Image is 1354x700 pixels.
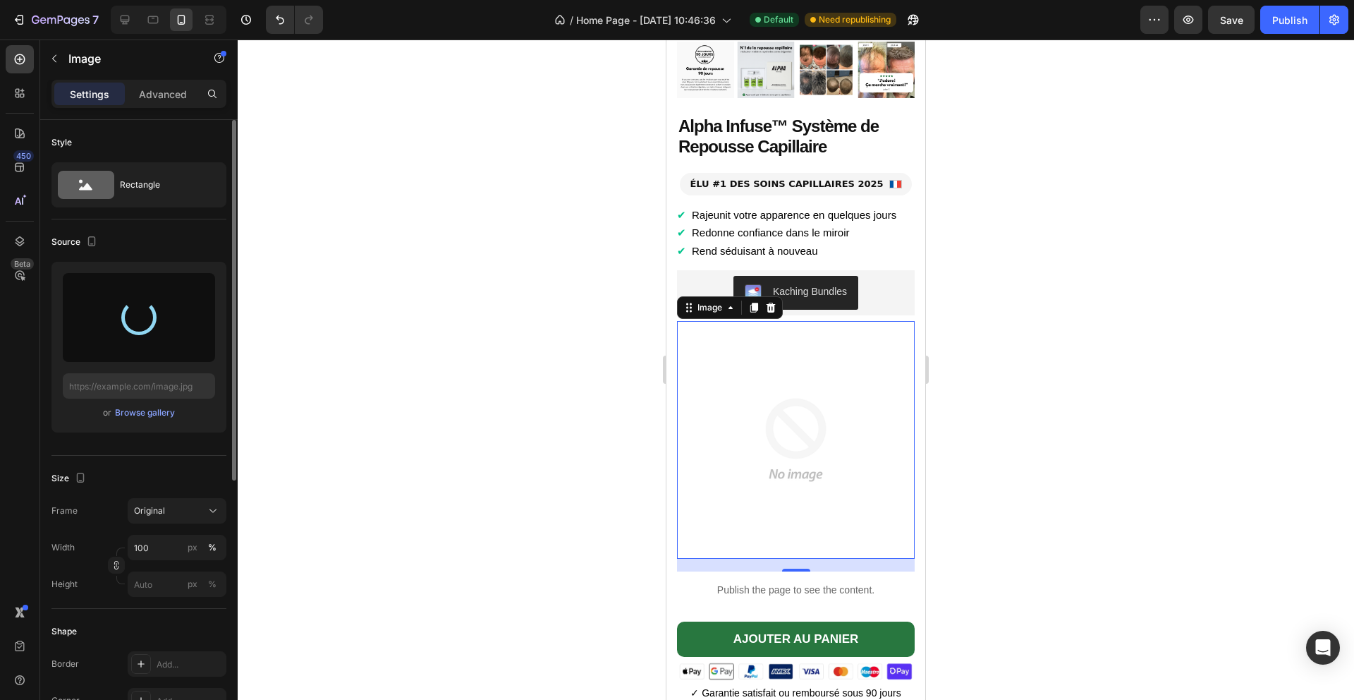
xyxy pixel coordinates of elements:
[128,572,226,597] input: px%
[68,50,188,67] p: Image
[92,11,99,28] p: 7
[51,469,89,488] div: Size
[208,541,216,554] div: %
[204,539,221,556] button: px
[819,13,891,26] span: Need republishing
[1208,6,1255,34] button: Save
[128,535,226,560] input: px%
[184,539,201,556] button: %
[188,541,197,554] div: px
[128,498,226,524] button: Original
[103,404,111,421] span: or
[570,13,573,28] span: /
[13,150,34,162] div: 450
[1306,631,1340,665] div: Open Intercom Messenger
[115,406,175,419] div: Browse gallery
[11,258,34,270] div: Beta
[51,658,79,670] div: Border
[157,658,223,671] div: Add...
[11,646,248,661] p: ✓ Garantie satisfait ou remboursé sous 90 jours
[51,578,78,591] label: Height
[1220,14,1243,26] span: Save
[114,406,176,420] button: Browse gallery
[63,373,215,399] input: https://example.com/image.jpg
[51,541,75,554] label: Width
[188,578,197,591] div: px
[139,87,187,102] p: Advanced
[120,169,206,201] div: Rectangle
[134,505,165,517] span: Original
[51,136,72,149] div: Style
[666,40,925,700] iframe: Design area
[576,13,716,28] span: Home Page - [DATE] 10:46:36
[204,576,221,593] button: px
[184,576,201,593] button: %
[208,578,216,591] div: %
[70,87,109,102] p: Settings
[6,6,105,34] button: 7
[266,6,323,34] div: Undo/Redo
[1260,6,1319,34] button: Publish
[1272,13,1307,28] div: Publish
[51,505,78,517] label: Frame
[51,233,100,252] div: Source
[764,13,793,26] span: Default
[51,625,77,638] div: Shape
